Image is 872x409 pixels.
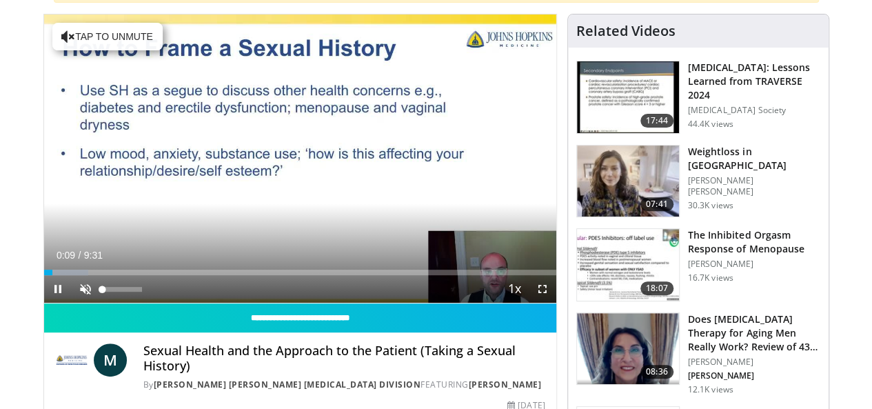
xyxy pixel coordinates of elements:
[577,146,679,217] img: 9983fed1-7565-45be-8934-aef1103ce6e2.150x105_q85_crop-smart_upscale.jpg
[52,23,163,50] button: Tap to unmute
[576,23,676,39] h4: Related Videos
[84,250,103,261] span: 9:31
[640,114,673,128] span: 17:44
[640,281,673,295] span: 18:07
[44,14,556,303] video-js: Video Player
[576,228,820,301] a: 18:07 The Inhibited Orgasm Response of Menopause [PERSON_NAME] 16.7K views
[577,313,679,385] img: 1fb63f24-3a49-41d9-af93-8ce49bfb7a73.png.150x105_q85_crop-smart_upscale.png
[529,275,556,303] button: Fullscreen
[688,105,820,116] p: [MEDICAL_DATA] Society
[688,175,820,197] p: [PERSON_NAME] [PERSON_NAME]
[72,275,99,303] button: Unmute
[577,61,679,133] img: 1317c62a-2f0d-4360-bee0-b1bff80fed3c.150x105_q85_crop-smart_upscale.jpg
[688,61,820,102] h3: [MEDICAL_DATA]: Lessons Learned from TRAVERSE 2024
[688,259,820,270] p: [PERSON_NAME]
[577,229,679,301] img: 283c0f17-5e2d-42ba-a87c-168d447cdba4.150x105_q85_crop-smart_upscale.jpg
[154,379,421,390] a: [PERSON_NAME] [PERSON_NAME] [MEDICAL_DATA] Division
[501,275,529,303] button: Playback Rate
[688,384,733,395] p: 12.1K views
[688,312,820,354] h3: Does [MEDICAL_DATA] Therapy for Aging Men Really Work? Review of 43 St…
[57,250,75,261] span: 0:09
[576,312,820,395] a: 08:36 Does [MEDICAL_DATA] Therapy for Aging Men Really Work? Review of 43 St… [PERSON_NAME] [PERS...
[640,365,673,379] span: 08:36
[103,287,142,292] div: Volume Level
[143,343,545,373] h4: Sexual Health and the Approach to the Patient (Taking a Sexual History)
[55,343,88,377] img: Johns Hopkins Infectious Diseases Division
[44,270,556,275] div: Progress Bar
[688,357,820,368] p: [PERSON_NAME]
[143,379,545,391] div: By FEATURING
[576,61,820,134] a: 17:44 [MEDICAL_DATA]: Lessons Learned from TRAVERSE 2024 [MEDICAL_DATA] Society 44.4K views
[640,197,673,211] span: 07:41
[94,343,127,377] a: M
[688,145,820,172] h3: Weightloss in [GEOGRAPHIC_DATA]
[688,228,820,256] h3: The Inhibited Orgasm Response of Menopause
[79,250,81,261] span: /
[688,370,820,381] p: [PERSON_NAME]
[44,275,72,303] button: Pause
[688,119,733,130] p: 44.4K views
[688,200,733,211] p: 30.3K views
[576,145,820,218] a: 07:41 Weightloss in [GEOGRAPHIC_DATA] [PERSON_NAME] [PERSON_NAME] 30.3K views
[469,379,542,390] a: [PERSON_NAME]
[688,272,733,283] p: 16.7K views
